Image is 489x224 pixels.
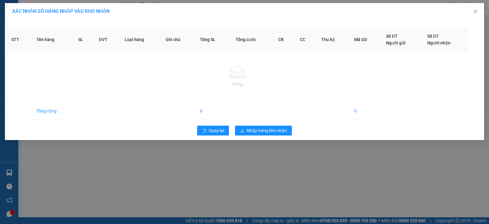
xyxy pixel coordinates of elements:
[52,35,114,42] div: 0
[73,28,94,51] th: SL
[52,5,114,19] div: [GEOGRAPHIC_DATA]
[467,3,484,20] button: Close
[427,40,450,45] span: Người nhận
[120,28,161,51] th: Loại hàng
[273,28,295,51] th: CR
[386,40,406,45] span: Người gửi
[161,28,195,51] th: Ghi chú
[5,6,15,12] span: Gửi:
[209,127,224,134] span: Quay lại
[52,26,114,35] div: 0905754749
[231,28,273,51] th: Tổng cước
[5,42,48,51] div: 0971238183
[195,28,231,51] th: Tổng SL
[349,103,381,120] td: 0
[31,103,74,120] td: Tổng cộng
[6,28,31,51] th: STT
[386,34,398,39] span: Số ĐT
[473,9,478,14] span: close
[349,28,381,51] th: Mã GD
[52,19,114,26] div: NHÀN
[52,5,67,12] span: Nhận:
[316,28,349,51] th: Thu hộ
[235,126,292,135] button: downloadNhập hàng kho nhận
[5,5,48,20] div: BX Miền Tây (HÀNG)
[94,28,120,51] th: ĐVT
[202,128,206,133] span: rollback
[195,103,231,120] td: 0
[427,34,439,39] span: Số ĐT
[240,128,244,133] span: download
[12,8,109,14] span: XÁC NHẬN SỐ HÀNG NHẬP VÀO KHO NHẬN
[11,81,464,88] div: Trống
[247,127,287,134] span: Nhập hàng kho nhận
[197,126,229,135] button: rollbackQuay lại
[5,20,48,42] div: CTY MỸ PHẨM HOA VIỆT
[295,28,316,51] th: CC
[31,28,74,51] th: Tên hàng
